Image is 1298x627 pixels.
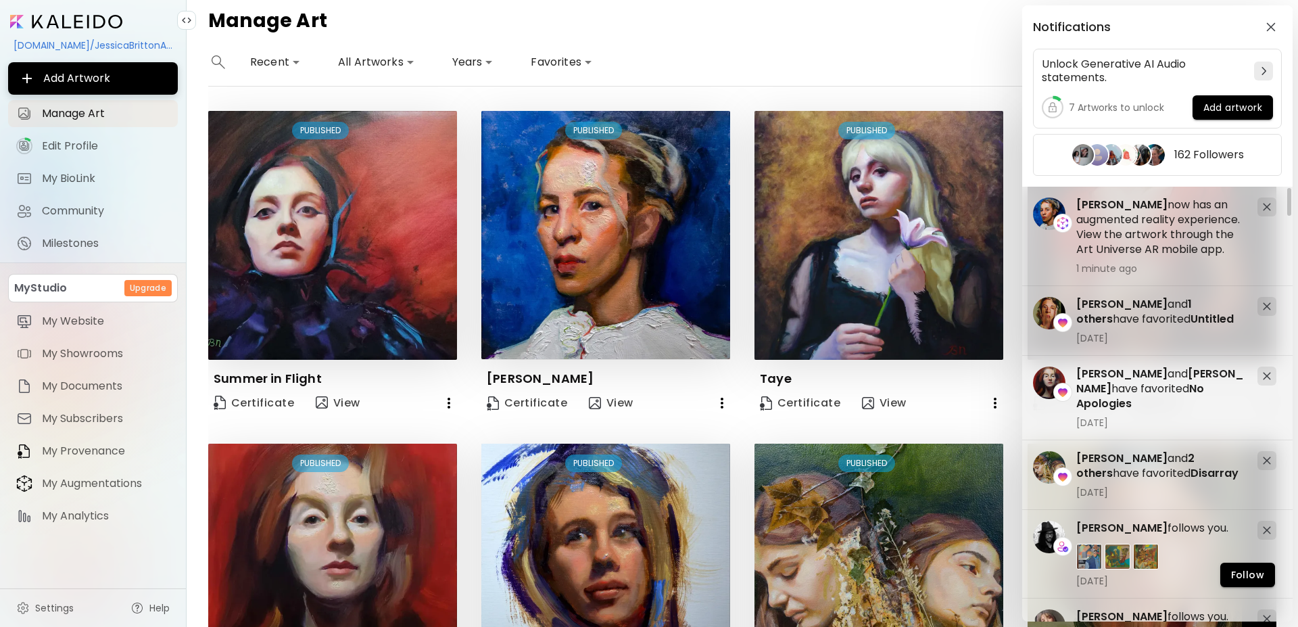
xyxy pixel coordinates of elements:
span: 1 [1188,296,1192,312]
span: [PERSON_NAME] [1076,296,1168,312]
span: [DATE] [1076,332,1247,344]
h5: Unlock Generative AI Audio statements. [1042,57,1249,85]
img: closeButton [1266,22,1276,32]
h5: and have favorited [1076,297,1247,327]
span: [DATE] [1076,486,1247,498]
h5: 162 Followers [1174,148,1244,162]
button: closeButton [1260,16,1282,38]
button: Add artwork [1193,95,1273,120]
span: No Apologies [1076,381,1204,411]
span: [PERSON_NAME] [1076,197,1168,212]
h5: follows you. [1076,521,1247,536]
span: [DATE] [1076,575,1247,587]
span: [PERSON_NAME] [1076,366,1244,396]
span: [PERSON_NAME] [1076,609,1168,624]
img: chevron [1261,67,1266,75]
h5: follows you. [1076,609,1247,624]
span: Disarray [1191,465,1239,481]
span: others [1076,311,1113,327]
span: others [1076,465,1113,481]
span: Follow [1231,568,1264,582]
span: 2 [1188,450,1195,466]
h5: and have favorited [1076,451,1247,481]
span: [PERSON_NAME] [1076,366,1168,381]
h5: 7 Artworks to unlock [1069,101,1164,114]
span: [PERSON_NAME] [1076,520,1168,536]
h5: Notifications [1033,20,1111,34]
h5: and have favorited [1076,367,1247,411]
span: 1 minute ago [1076,262,1247,275]
button: Follow [1220,563,1275,587]
span: Untitled [1191,311,1234,327]
h5: now has an augmented reality experience. View the artwork through the Art Universe AR mobile app. [1076,198,1247,257]
span: [PERSON_NAME] [1076,450,1168,466]
span: [DATE] [1076,417,1247,429]
span: Add artwork [1203,101,1262,115]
